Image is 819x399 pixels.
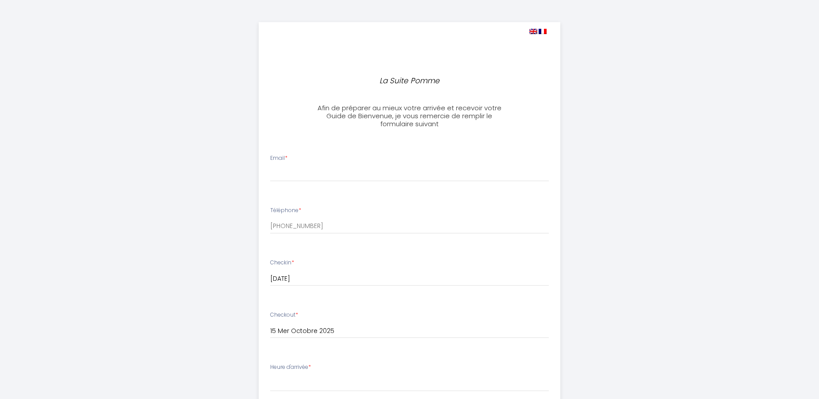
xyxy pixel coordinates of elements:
label: Checkin [270,259,294,267]
img: en.png [529,29,537,34]
img: fr.png [539,29,547,34]
p: La Suite Pomme [315,75,504,87]
label: Téléphone [270,206,301,215]
label: Email [270,154,287,163]
label: Heure d'arrivée [270,363,311,372]
h3: Afin de préparer au mieux votre arrivée et recevoir votre Guide de Bienvenue, je vous remercie de... [311,104,508,128]
label: Checkout [270,311,298,319]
